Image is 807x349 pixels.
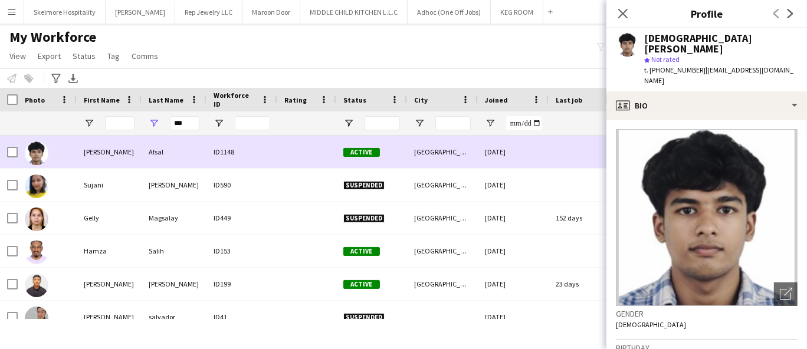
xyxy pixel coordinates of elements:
[9,51,26,61] span: View
[606,91,807,120] div: Bio
[478,169,549,201] div: [DATE]
[149,118,159,129] button: Open Filter Menu
[506,116,542,130] input: Joined Filter Input
[103,48,124,64] a: Tag
[170,116,199,130] input: Last Name Filter Input
[206,202,277,234] div: ID449
[149,96,183,104] span: Last Name
[107,51,120,61] span: Tag
[407,235,478,267] div: [GEOGRAPHIC_DATA]
[77,169,142,201] div: Sujani
[25,208,48,231] img: Gelly Magsalay
[343,247,380,256] span: Active
[175,1,242,24] button: Rep Jewelry LLC
[214,118,224,129] button: Open Filter Menu
[343,280,380,289] span: Active
[343,148,380,157] span: Active
[206,301,277,333] div: ID41
[414,118,425,129] button: Open Filter Menu
[206,235,277,267] div: ID153
[142,301,206,333] div: salvador
[142,169,206,201] div: [PERSON_NAME]
[407,136,478,168] div: [GEOGRAPHIC_DATA]
[68,48,100,64] a: Status
[616,129,798,306] img: Crew avatar or photo
[549,268,619,300] div: 23 days
[284,96,307,104] span: Rating
[142,235,206,267] div: Salih
[33,48,65,64] a: Export
[25,174,48,198] img: Sujani Salgado
[206,169,277,201] div: ID590
[343,118,354,129] button: Open Filter Menu
[206,136,277,168] div: ID1148
[644,65,793,85] span: | [EMAIL_ADDRESS][DOMAIN_NAME]
[408,1,491,24] button: Adhoc (One Off Jobs)
[616,308,798,319] h3: Gender
[478,235,549,267] div: [DATE]
[214,91,256,108] span: Workforce ID
[77,301,142,333] div: [PERSON_NAME]
[106,1,175,24] button: [PERSON_NAME]
[407,169,478,201] div: [GEOGRAPHIC_DATA]
[407,202,478,234] div: [GEOGRAPHIC_DATA]
[66,71,80,85] app-action-btn: Export XLSX
[73,51,96,61] span: Status
[25,96,45,104] span: Photo
[343,214,385,223] span: Suspended
[142,136,206,168] div: Afsal
[25,274,48,297] img: Hezir Rushthrone Manansala
[478,268,549,300] div: [DATE]
[485,118,496,129] button: Open Filter Menu
[25,307,48,330] img: jessie salvador
[343,181,385,190] span: Suspended
[142,202,206,234] div: Magsalay
[24,1,106,24] button: Skelmore Hospitality
[478,301,549,333] div: [DATE]
[407,268,478,300] div: [GEOGRAPHIC_DATA]
[77,235,142,267] div: Hamza
[549,202,619,234] div: 152 days
[25,241,48,264] img: Hamza Salih
[77,202,142,234] div: Gelly
[235,116,270,130] input: Workforce ID Filter Input
[142,268,206,300] div: [PERSON_NAME]
[556,96,582,104] span: Last job
[435,116,471,130] input: City Filter Input
[651,55,680,64] span: Not rated
[49,71,63,85] app-action-btn: Advanced filters
[343,96,366,104] span: Status
[644,33,798,54] div: [DEMOGRAPHIC_DATA][PERSON_NAME]
[77,268,142,300] div: [PERSON_NAME]
[206,268,277,300] div: ID199
[491,1,543,24] button: KEG ROOM
[5,48,31,64] a: View
[9,28,96,46] span: My Workforce
[343,313,385,322] span: Suspended
[242,1,300,24] button: Maroon Door
[132,51,158,61] span: Comms
[485,96,508,104] span: Joined
[644,65,706,74] span: t. [PHONE_NUMBER]
[127,48,163,64] a: Comms
[105,116,134,130] input: First Name Filter Input
[478,202,549,234] div: [DATE]
[606,6,807,21] h3: Profile
[25,141,48,165] img: Muhammed Afsal
[414,96,428,104] span: City
[77,136,142,168] div: [PERSON_NAME]
[84,118,94,129] button: Open Filter Menu
[774,282,798,306] div: Open photos pop-in
[478,136,549,168] div: [DATE]
[616,320,686,329] span: [DEMOGRAPHIC_DATA]
[84,96,120,104] span: First Name
[38,51,61,61] span: Export
[300,1,408,24] button: MIDDLE CHILD KITCHEN L.L.C
[365,116,400,130] input: Status Filter Input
